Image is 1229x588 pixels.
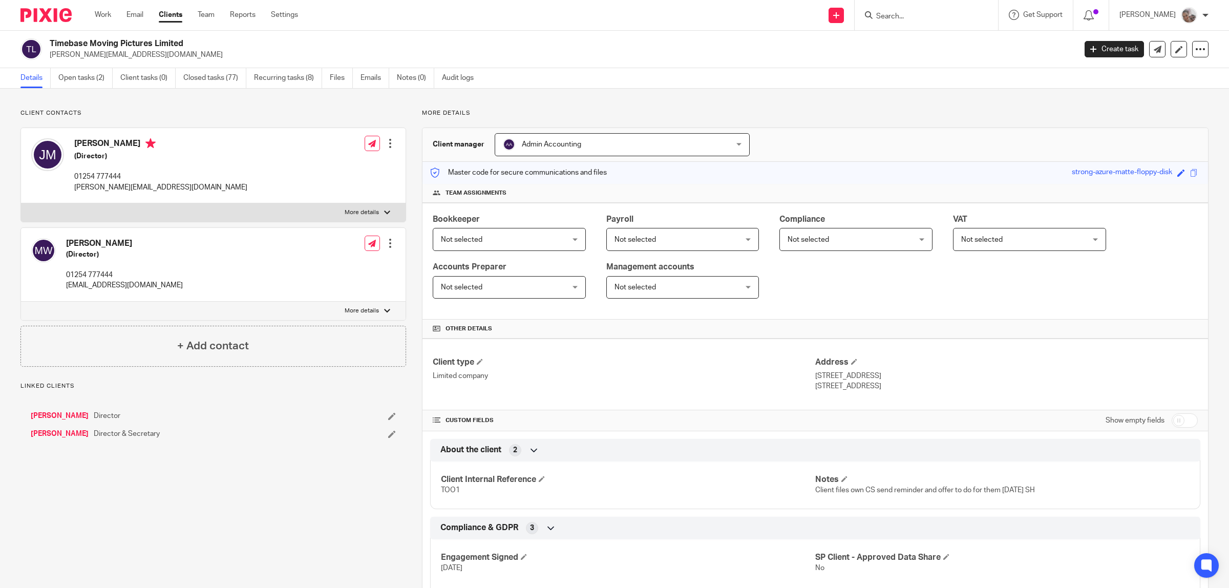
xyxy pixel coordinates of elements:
[614,284,656,291] span: Not selected
[230,10,256,20] a: Reports
[74,182,247,193] p: [PERSON_NAME][EMAIL_ADDRESS][DOMAIN_NAME]
[345,307,379,315] p: More details
[440,445,501,455] span: About the client
[20,68,51,88] a: Details
[345,208,379,217] p: More details
[66,238,183,249] h4: [PERSON_NAME]
[74,138,247,151] h4: [PERSON_NAME]
[66,270,183,280] p: 01254 777444
[66,249,183,260] h5: (Director)
[145,138,156,149] i: Primary
[815,564,824,572] span: No
[433,371,815,381] p: Limited company
[433,139,484,150] h3: Client manager
[441,284,482,291] span: Not selected
[606,215,633,223] span: Payroll
[20,8,72,22] img: Pixie
[330,68,353,88] a: Files
[1106,415,1164,426] label: Show empty fields
[440,522,518,533] span: Compliance & GDPR
[441,474,815,485] h4: Client Internal Reference
[441,487,460,494] span: TOO1
[254,68,322,88] a: Recurring tasks (8)
[433,215,480,223] span: Bookkeeper
[1085,41,1144,57] a: Create task
[441,236,482,243] span: Not selected
[1119,10,1176,20] p: [PERSON_NAME]
[446,325,492,333] span: Other details
[20,382,406,390] p: Linked clients
[606,263,694,271] span: Management accounts
[361,68,389,88] a: Emails
[198,10,215,20] a: Team
[422,109,1209,117] p: More details
[513,445,517,455] span: 2
[95,10,111,20] a: Work
[31,411,89,421] a: [PERSON_NAME]
[31,138,64,171] img: svg%3E
[20,38,42,60] img: svg%3E
[183,68,246,88] a: Closed tasks (77)
[94,411,120,421] span: Director
[159,10,182,20] a: Clients
[58,68,113,88] a: Open tasks (2)
[779,215,825,223] span: Compliance
[442,68,481,88] a: Audit logs
[953,215,967,223] span: VAT
[1181,7,1197,24] img: me.jpg
[815,381,1198,391] p: [STREET_ADDRESS]
[397,68,434,88] a: Notes (0)
[66,280,183,290] p: [EMAIL_ADDRESS][DOMAIN_NAME]
[31,238,56,263] img: svg%3E
[430,167,607,178] p: Master code for secure communications and files
[815,371,1198,381] p: [STREET_ADDRESS]
[441,552,815,563] h4: Engagement Signed
[177,338,249,354] h4: + Add contact
[815,357,1198,368] h4: Address
[441,564,462,572] span: [DATE]
[446,189,506,197] span: Team assignments
[433,263,506,271] span: Accounts Preparer
[74,151,247,161] h5: (Director)
[1072,167,1172,179] div: strong-azure-matte-floppy-disk
[50,38,865,49] h2: Timebase Moving Pictures Limited
[433,357,815,368] h4: Client type
[961,236,1003,243] span: Not selected
[614,236,656,243] span: Not selected
[815,552,1190,563] h4: SP Client - Approved Data Share
[522,141,581,148] span: Admin Accounting
[1023,11,1063,18] span: Get Support
[875,12,967,22] input: Search
[433,416,815,425] h4: CUSTOM FIELDS
[530,523,534,533] span: 3
[503,138,515,151] img: svg%3E
[788,236,829,243] span: Not selected
[20,109,406,117] p: Client contacts
[815,487,1035,494] span: Client files own CS send reminder and offer to do for them [DATE] SH
[815,474,1190,485] h4: Notes
[94,429,160,439] span: Director & Secretary
[271,10,298,20] a: Settings
[74,172,247,182] p: 01254 777444
[50,50,1069,60] p: [PERSON_NAME][EMAIL_ADDRESS][DOMAIN_NAME]
[31,429,89,439] a: [PERSON_NAME]
[120,68,176,88] a: Client tasks (0)
[126,10,143,20] a: Email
